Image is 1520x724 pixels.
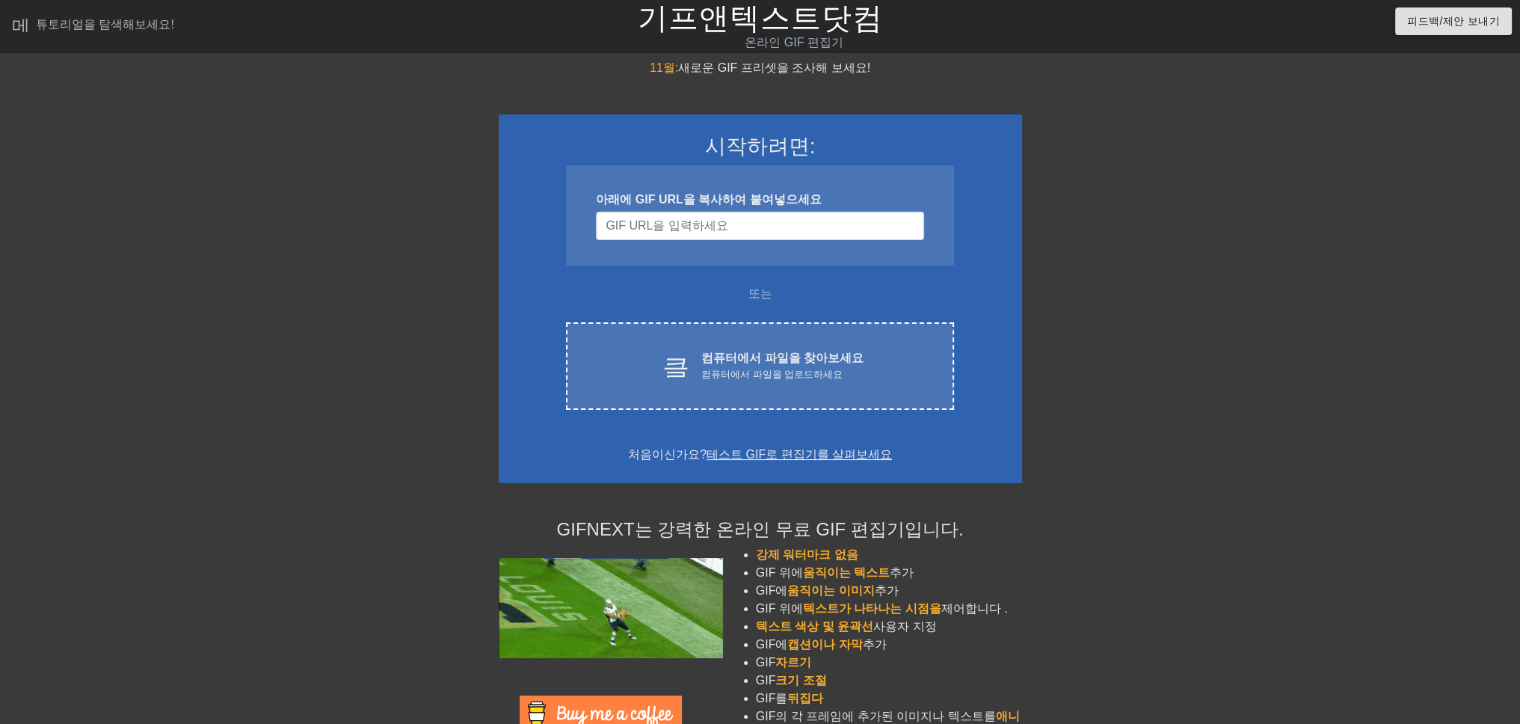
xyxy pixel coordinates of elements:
[756,620,873,633] font: 텍스트 색상 및 윤곽선
[890,566,914,579] font: 추가
[748,287,772,300] font: 또는
[650,61,678,74] font: 11월:
[662,351,858,378] font: 클라우드 업로드
[499,558,723,658] img: football_small.gif
[803,602,941,615] font: 텍스트가 나타나는 시점을
[941,602,1008,615] font: 제어합니다 .
[701,352,864,364] font: 컴퓨터에서 파일을 찾아보세요
[1395,7,1512,35] button: 피드백/제안 보내기
[36,18,174,31] font: 튜토리얼을 탐색해보세요!
[628,448,707,461] font: 처음이신가요?
[745,36,843,49] font: 온라인 GIF 편집기
[705,135,816,158] font: 시작하려면:
[707,448,892,461] a: 테스트 GIF로 편집기를 살펴보세요
[556,519,963,539] font: GIFNEXT는 강력한 온라인 무료 GIF 편집기입니다.
[803,566,890,579] font: 움직이는 텍스트
[12,14,174,37] a: 튜토리얼을 탐색해보세요!
[787,638,862,651] font: 캡션이나 자막
[787,692,823,705] font: 뒤집다
[637,1,882,34] a: 기프앤텍스트닷컴
[701,369,843,380] font: 컴퓨터에서 파일을 업로드하세요
[756,638,788,651] font: GIF에
[756,656,776,669] font: GIF
[596,212,923,240] input: 사용자 이름
[787,584,874,597] font: 움직이는 이미지
[756,710,996,723] font: GIF의 각 프레임에 추가된 이미지나 텍스트를
[756,584,788,597] font: GIF에
[873,620,936,633] font: 사용자 지정
[756,674,776,687] font: GIF
[756,566,803,579] font: GIF 위에
[775,656,811,669] font: 자르기
[863,638,887,651] font: 추가
[775,674,826,687] font: 크기 조절
[756,548,858,561] font: 강제 워터마크 없음
[1407,15,1500,27] font: 피드백/제안 보내기
[678,61,870,74] font: 새로운 GIF 프리셋을 조사해 보세요!
[756,692,788,705] font: GIF를
[756,602,803,615] font: GIF 위에
[875,584,899,597] font: 추가
[596,193,821,206] font: 아래에 GIF URL을 복사하여 붙여넣으세요
[12,14,66,32] font: 메뉴북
